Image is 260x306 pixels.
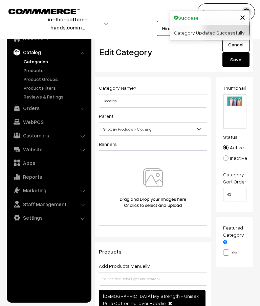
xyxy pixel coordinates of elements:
button: Close [240,12,245,22]
a: Product Groups [22,75,89,83]
a: Apps [8,157,89,169]
a: Hire an Expert [157,21,198,36]
img: user [241,7,252,17]
button: Save [222,52,250,67]
label: Category Name [99,84,136,91]
span: Shop By Products > Clothing [99,122,207,136]
input: Enter Number [223,188,247,201]
span: Products [99,248,130,255]
label: Banners [99,140,117,148]
label: Featured Category [223,224,247,245]
a: COMMMERCE [8,7,68,15]
a: Settings [8,212,89,224]
a: Marketing [8,184,89,196]
a: Categories [22,58,89,65]
label: Parent [99,112,113,119]
label: Yes [223,249,237,256]
a: WebPOS [8,116,89,128]
input: Category Name [99,94,207,108]
label: Status [223,133,238,140]
a: Products [22,67,89,74]
a: Cancel [222,37,250,52]
a: Product Filters [22,84,89,91]
label: Add Products Manually [99,262,150,269]
span: × [240,10,245,23]
label: Active [223,144,244,151]
span: Shop By Products > Clothing [99,123,207,135]
button: [PERSON_NAME]… [197,3,255,20]
strong: Success [178,14,199,21]
a: Staff Management [8,198,89,210]
a: Catalog [8,46,89,58]
a: Website [8,143,89,155]
label: Inactive [223,154,247,161]
input: Select Products (Type and search) [99,272,207,286]
a: Customers [8,129,89,141]
div: Category Updated Successfully. [170,25,250,40]
img: COMMMERCE [8,9,80,14]
a: Reviews & Ratings [22,93,89,100]
label: Thumbnail [223,84,246,91]
label: Category Sort Order [223,171,247,185]
h2: Edit Category [100,47,209,57]
span: [DEMOGRAPHIC_DATA] My Strength - Unisex Pure Cotton Pullover Hoodie [103,293,199,306]
button: in-the-potters-hands.comm… [10,15,125,32]
a: Reports [8,171,89,183]
a: Orders [8,102,89,114]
